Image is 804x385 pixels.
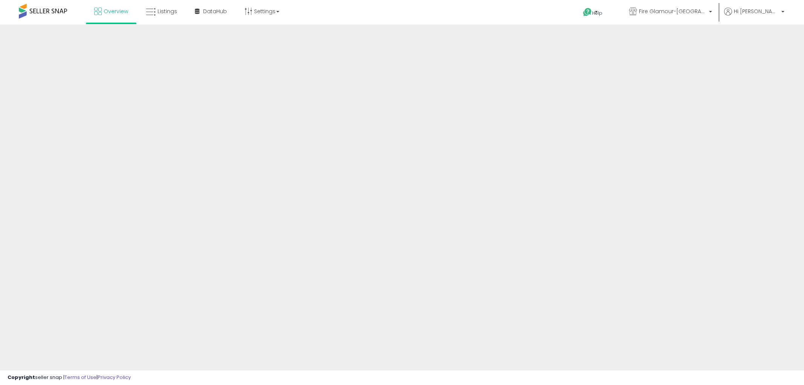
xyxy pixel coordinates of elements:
[104,8,128,15] span: Overview
[734,8,779,15] span: Hi [PERSON_NAME]
[203,8,227,15] span: DataHub
[158,8,177,15] span: Listings
[592,10,602,16] span: Help
[577,2,617,25] a: Help
[724,8,784,25] a: Hi [PERSON_NAME]
[583,8,592,17] i: Get Help
[639,8,707,15] span: Fire Glamour-[GEOGRAPHIC_DATA]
